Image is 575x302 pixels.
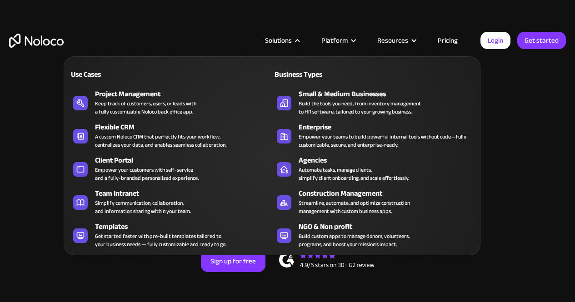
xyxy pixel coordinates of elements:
[480,32,510,49] a: Login
[299,155,480,166] div: Agencies
[95,89,276,99] div: Project Management
[201,250,265,272] a: Sign up for free
[9,34,64,48] a: home
[95,199,191,215] div: Simplify communication, collaboration, and information sharing within your team.
[426,35,469,46] a: Pricing
[299,188,480,199] div: Construction Management
[272,153,475,184] a: AgenciesAutomate tasks, manage clients,simplify client onboarding, and scale effortlessly.
[272,219,475,250] a: NGO & Non profitBuild custom apps to manage donors, volunteers,programs, and boost your mission’s...
[272,69,370,80] div: Business Types
[321,35,348,46] div: Platform
[272,64,475,84] a: Business Types
[95,166,199,182] div: Empower your customers with self-service and a fully-branded personalized experience.
[69,219,272,250] a: TemplatesGet started faster with pre-built templates tailored toyour business needs — fully custo...
[69,153,272,184] a: Client PortalEmpower your customers with self-serviceand a fully-branded personalized experience.
[517,32,566,49] a: Get started
[69,120,272,151] a: Flexible CRMA custom Noloco CRM that perfectly fits your workflow,centralizes your data, and enab...
[299,199,410,215] div: Streamline, automate, and optimize construction management with custom business apps.
[299,89,480,99] div: Small & Medium Businesses
[95,155,276,166] div: Client Portal
[366,35,426,46] div: Resources
[299,122,480,133] div: Enterprise
[310,35,366,46] div: Platform
[272,186,475,217] a: Construction ManagementStreamline, automate, and optimize constructionmanagement with custom busi...
[272,120,475,151] a: EnterpriseEmpower your teams to build powerful internal tools without code—fully customizable, se...
[299,99,421,116] div: Build the tools you need, from inventory management to HR software, tailored to your growing busi...
[265,35,292,46] div: Solutions
[69,69,167,80] div: Use Cases
[95,232,226,248] div: Get started faster with pre-built templates tailored to your business needs — fully customizable ...
[95,221,276,232] div: Templates
[272,87,475,118] a: Small & Medium BusinessesBuild the tools you need, from inventory managementto HR software, tailo...
[377,35,408,46] div: Resources
[95,122,276,133] div: Flexible CRM
[299,221,480,232] div: NGO & Non profit
[95,188,276,199] div: Team Intranet
[9,91,566,98] h1: Custom No-Code Business Apps Platform
[299,133,471,149] div: Empower your teams to build powerful internal tools without code—fully customizable, secure, and ...
[69,186,272,217] a: Team IntranetSimplify communication, collaboration,and information sharing within your team.
[299,232,410,248] div: Build custom apps to manage donors, volunteers, programs, and boost your mission’s impact.
[69,64,272,84] a: Use Cases
[95,99,196,116] div: Keep track of customers, users, or leads with a fully customizable Noloco back office app.
[254,35,310,46] div: Solutions
[95,133,226,149] div: A custom Noloco CRM that perfectly fits your workflow, centralizes your data, and enables seamles...
[9,107,566,180] h2: Business Apps for Teams
[299,166,409,182] div: Automate tasks, manage clients, simplify client onboarding, and scale effortlessly.
[69,87,272,118] a: Project ManagementKeep track of customers, users, or leads witha fully customizable Noloco back o...
[64,44,480,255] nav: Solutions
